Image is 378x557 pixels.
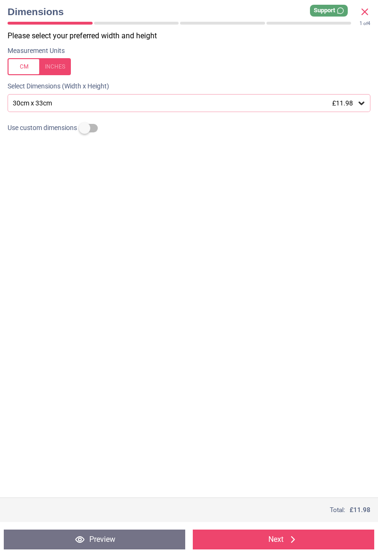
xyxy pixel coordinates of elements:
div: Total: [8,505,370,514]
div: of 4 [360,20,370,27]
div: 30cm x 33cm [12,99,357,107]
button: Next [193,530,374,549]
span: £11.98 [332,99,353,107]
span: £ [350,505,370,514]
span: Use custom dimensions [8,123,77,133]
button: Preview [4,530,185,549]
span: Dimensions [8,5,359,18]
span: 11.98 [353,506,370,513]
label: Measurement Units [8,46,65,56]
span: 1 [360,21,362,26]
p: Please select your preferred width and height [8,31,378,41]
div: Support [310,5,348,17]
